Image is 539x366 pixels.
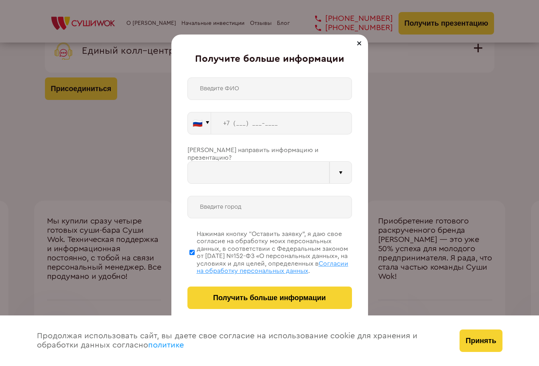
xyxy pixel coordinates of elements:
button: Принять [460,329,502,352]
span: Получить больше информации [213,294,326,302]
input: Введите ФИО [187,77,352,100]
div: Продолжая использовать сайт, вы даете свое согласие на использование cookie для хранения и обрабо... [29,315,452,366]
a: политике [148,341,184,349]
div: Нажимая кнопку “Оставить заявку”, я даю свое согласие на обработку моих персональных данных, в со... [197,230,352,274]
input: Введите город [187,196,352,218]
div: Получите больше информации [187,54,352,65]
div: [PERSON_NAME] направить информацию и презентацию? [187,146,352,161]
button: Получить больше информации [187,287,352,309]
button: 🇷🇺 [187,112,211,134]
input: +7 (___) ___-____ [211,112,352,134]
span: Согласии на обработку персональных данных [197,260,348,274]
